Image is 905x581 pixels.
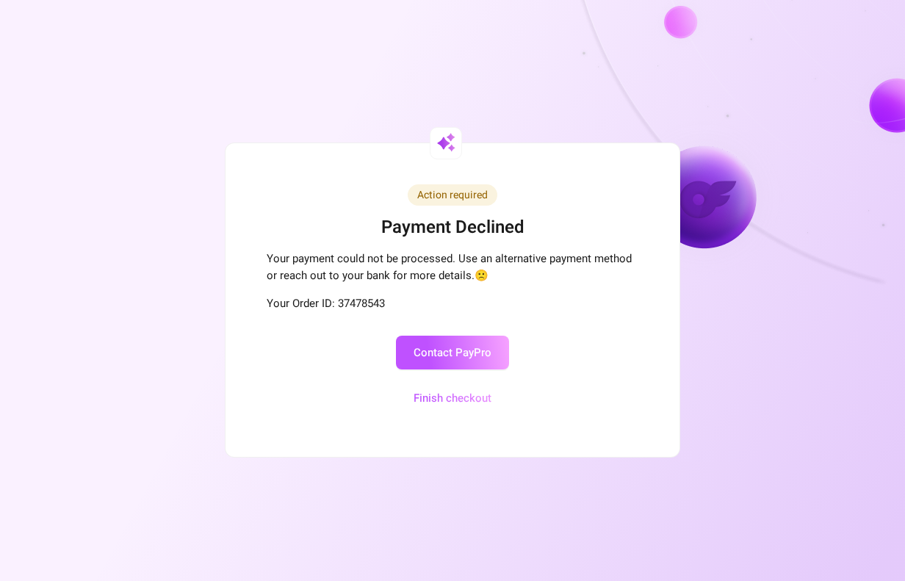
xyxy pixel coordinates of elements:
h1: Payment Declined [267,217,638,239]
button: Finish checkout [396,381,509,416]
div: Your Order ID: 37478543 [267,295,638,312]
div: Action required [408,184,497,206]
div: Your payment could not be processed. Use an alternative payment method or reach out to your bank ... [267,250,638,284]
a: Contact PayPro [396,336,509,370]
span: 🙁 [475,267,488,284]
